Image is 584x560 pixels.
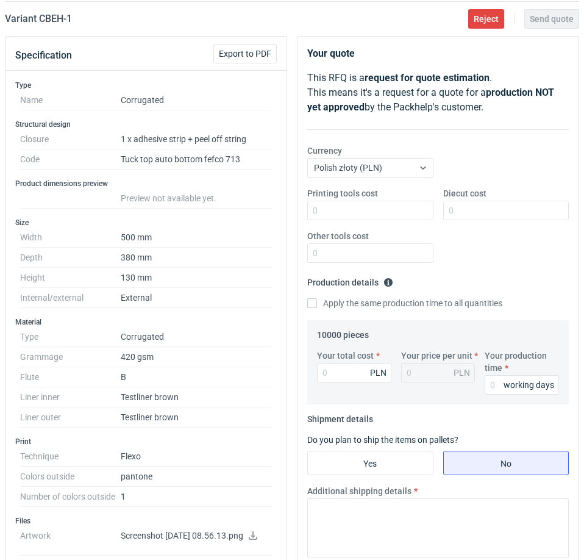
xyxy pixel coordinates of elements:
[443,187,486,199] label: Diecut cost
[121,149,272,170] dd: Tuck top auto bottom fefco 713
[307,485,411,497] label: Additional shipping details
[20,90,121,110] dt: Name
[307,48,355,59] strong: Your quote
[15,120,277,129] h3: Structural design
[121,90,272,110] dd: Corrugated
[15,81,277,90] h3: Type
[307,230,369,242] label: Other tools cost
[219,49,271,58] span: Export to PDF
[20,347,121,367] dt: Grammage
[20,367,121,387] dt: Flute
[485,375,559,395] input: 0
[524,9,579,29] button: Send quote
[121,387,272,407] dd: Testliner brown
[307,435,458,445] label: Do you plan to ship the items on pallets?
[121,327,272,347] dd: Corrugated
[15,437,277,447] h3: Print
[121,367,272,387] dd: B
[20,407,121,428] dt: Liner outer
[121,487,272,507] dd: 1
[468,9,504,29] button: Reject
[121,531,272,542] p: Screenshot [DATE] 08.56.13.png
[121,447,272,467] dd: Flexo
[370,367,386,379] div: PLN
[121,228,272,248] dd: 500 mm
[20,248,121,268] dt: Depth
[121,347,272,367] dd: 420 gsm
[20,129,121,149] dt: Closure
[485,350,559,374] label: Your production time
[15,317,277,327] h3: Material
[307,297,502,309] label: Apply the same production time to all quantities
[443,451,569,475] label: No
[317,325,369,340] legend: 10000 pieces
[20,487,121,507] dt: Number of colors outside
[317,363,391,382] input: 0
[443,201,569,220] input: 0
[307,273,393,287] legend: Production details
[474,15,499,23] span: Reject
[307,201,433,220] input: 0
[121,288,272,308] dd: External
[401,350,472,362] label: Your price per unit
[121,129,272,149] dd: 1 x adhesive strip + peel off string
[121,248,272,268] dd: 380 mm
[454,367,470,379] div: PLN
[20,447,121,467] dt: Technique
[307,187,378,199] label: Printing tools cost
[307,451,433,475] label: Yes
[121,193,216,203] span: Preview not available yet.
[20,268,121,288] dt: Height
[15,516,277,526] h3: Files
[15,179,277,188] h3: Product dimensions preview
[530,15,574,23] span: Send quote
[121,268,272,288] dd: 130 mm
[213,44,277,63] button: Export to PDF
[5,12,72,26] h2: Variant CBEH - 1
[121,407,272,428] dd: Testliner brown
[307,243,433,263] input: 0
[307,71,569,115] p: This RFQ is a . This means it's a request for a quote for a by the Packhelp's customer.
[365,72,490,84] strong: request for quote estimation
[20,387,121,407] dt: Liner inner
[20,327,121,347] dt: Type
[317,350,374,362] label: Your total cost
[20,526,121,556] dt: Artwork
[314,163,382,173] span: Polish złoty (PLN)
[307,409,373,424] legend: Shipment details
[20,149,121,170] dt: Code
[15,41,72,70] button: Specification
[504,379,554,391] div: working days
[20,467,121,487] dt: Colors outside
[20,228,121,248] dt: Width
[121,467,272,487] dd: pantone
[15,218,277,228] h3: Size
[307,145,342,157] label: Currency
[20,288,121,308] dt: Internal/external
